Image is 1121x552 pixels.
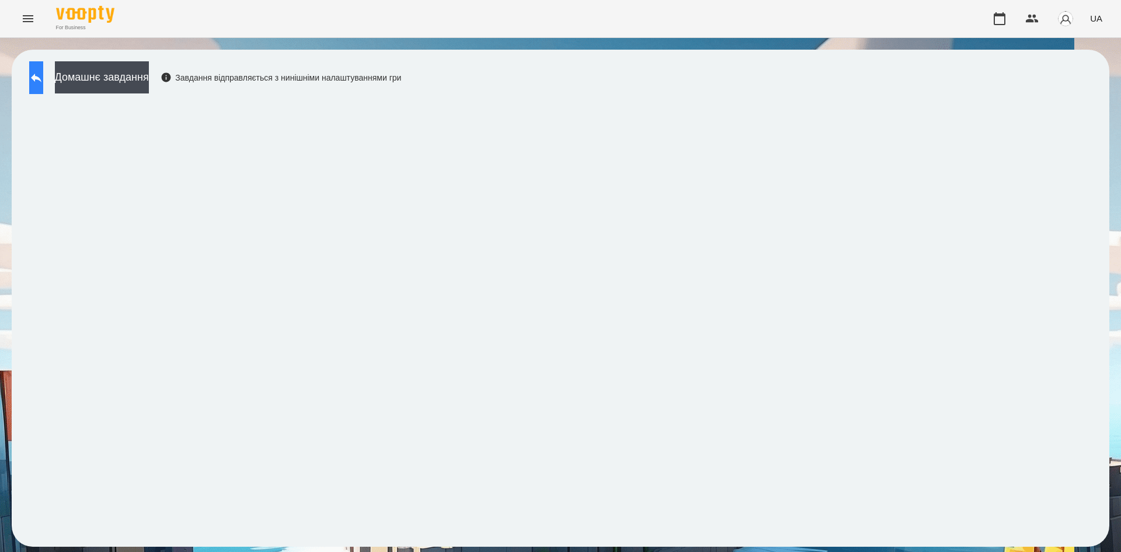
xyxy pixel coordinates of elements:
[1090,12,1102,25] span: UA
[55,61,149,93] button: Домашнє завдання
[56,6,114,23] img: Voopty Logo
[14,5,42,33] button: Menu
[1057,11,1074,27] img: avatar_s.png
[1085,8,1107,29] button: UA
[56,24,114,32] span: For Business
[161,72,402,84] div: Завдання відправляється з нинішніми налаштуваннями гри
